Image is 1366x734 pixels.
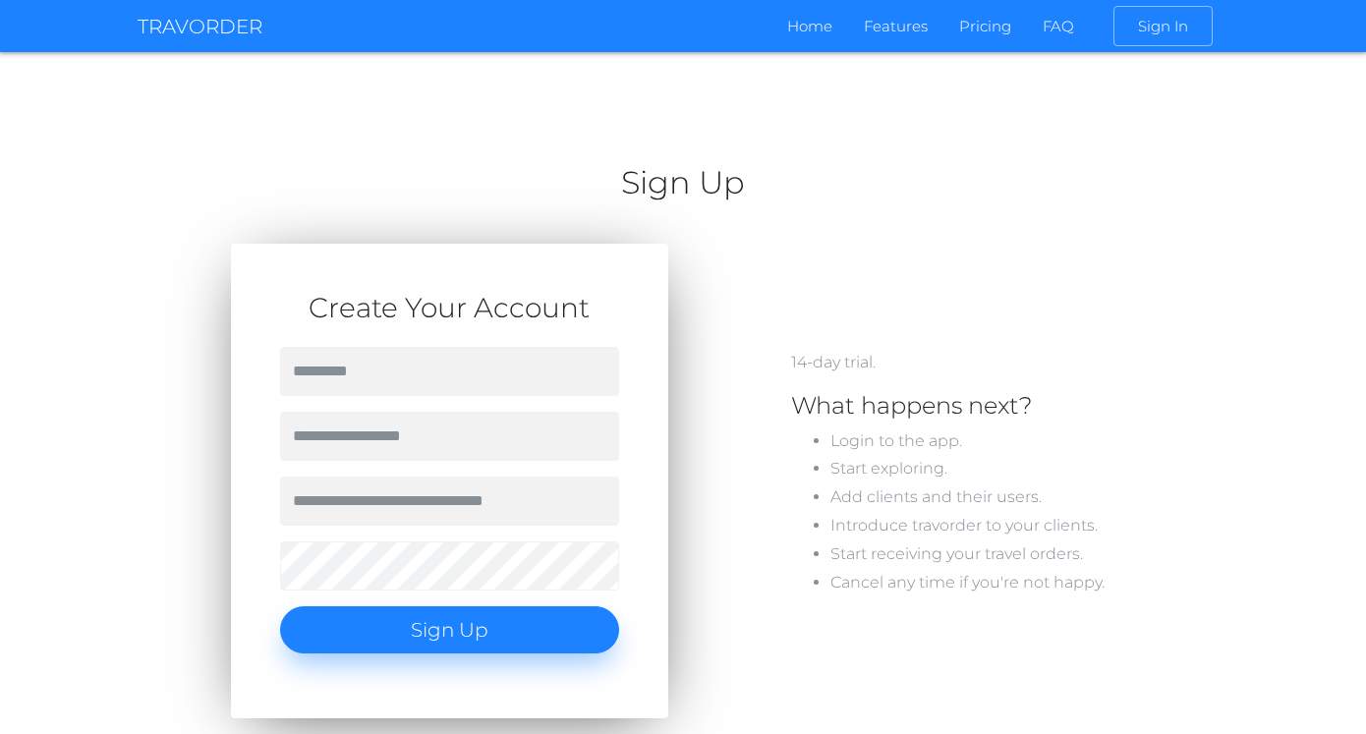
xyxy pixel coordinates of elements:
[791,393,1135,419] h4: What happens next?
[830,569,1135,597] li: Cancel any time if you're not happy.
[418,165,948,199] h2: Sign Up
[138,4,262,49] a: TRAVORDER
[830,483,1135,512] li: Add clients and their users.
[830,455,1135,483] li: Start exploring.
[830,540,1135,569] li: Start receiving your travel orders.
[1113,6,1213,46] span: Sign In
[830,512,1135,540] li: Introduce travorder to your clients.
[830,427,1135,456] li: Login to the app.
[280,606,619,653] button: Sign Up
[280,293,619,323] h3: Create Your Account
[791,349,1135,377] p: 14-day trial.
